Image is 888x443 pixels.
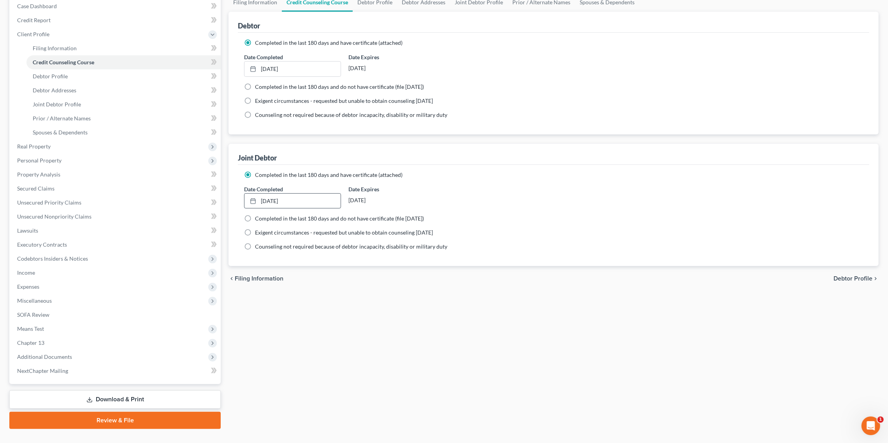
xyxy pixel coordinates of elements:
[33,73,68,79] span: Debtor Profile
[11,238,221,252] a: Executory Contracts
[17,367,68,374] span: NextChapter Mailing
[17,297,52,304] span: Miscellaneous
[11,210,221,224] a: Unsecured Nonpriority Claims
[349,53,445,61] label: Date Expires
[17,269,35,276] span: Income
[17,185,55,192] span: Secured Claims
[9,390,221,409] a: Download & Print
[33,59,94,65] span: Credit Counseling Course
[9,412,221,429] a: Review & File
[349,61,445,75] div: [DATE]
[833,275,879,282] button: Debtor Profile chevron_right
[11,168,221,182] a: Property Analysis
[26,111,221,125] a: Prior / Alternate Names
[17,325,44,332] span: Means Test
[17,171,60,178] span: Property Analysis
[244,185,283,193] label: Date Completed
[26,69,221,83] a: Debtor Profile
[349,193,445,207] div: [DATE]
[17,157,62,164] span: Personal Property
[229,275,283,282] button: chevron_left Filing Information
[26,41,221,55] a: Filing Information
[26,83,221,97] a: Debtor Addresses
[833,275,872,282] span: Debtor Profile
[11,182,221,196] a: Secured Claims
[17,17,51,23] span: Credit Report
[17,353,72,360] span: Additional Documents
[235,275,283,282] span: Filing Information
[26,125,221,139] a: Spouses & Dependents
[244,53,283,61] label: Date Completed
[877,417,884,423] span: 1
[238,21,260,30] div: Debtor
[17,255,88,262] span: Codebtors Insiders & Notices
[11,196,221,210] a: Unsecured Priority Claims
[33,115,91,122] span: Prior / Alternate Names
[11,308,221,322] a: SOFA Review
[17,339,44,346] span: Chapter 13
[26,97,221,111] a: Joint Debtor Profile
[255,83,424,90] span: Completed in the last 180 days and do not have certificate (file [DATE])
[33,101,81,108] span: Joint Debtor Profile
[862,417,880,435] iframe: Intercom live chat
[17,3,57,9] span: Case Dashboard
[33,45,77,51] span: Filing Information
[255,215,424,222] span: Completed in the last 180 days and do not have certificate (file [DATE])
[255,39,403,46] span: Completed in the last 180 days and have certificate (attached)
[255,97,433,104] span: Exigent circumstances - requested but unable to obtain counseling [DATE]
[17,227,38,234] span: Lawsuits
[229,275,235,282] i: chevron_left
[872,275,879,282] i: chevron_right
[33,129,88,136] span: Spouses & Dependents
[255,171,403,178] span: Completed in the last 180 days and have certificate (attached)
[11,224,221,238] a: Lawsuits
[349,185,445,193] label: Date Expires
[33,87,76,94] span: Debtor Addresses
[255,243,447,250] span: Counseling not required because of debtor incapacity, disability or military duty
[11,13,221,27] a: Credit Report
[26,55,221,69] a: Credit Counseling Course
[244,194,340,208] a: [DATE]
[17,213,91,220] span: Unsecured Nonpriority Claims
[255,229,433,236] span: Exigent circumstances - requested but unable to obtain counseling [DATE]
[255,111,447,118] span: Counseling not required because of debtor incapacity, disability or military duty
[17,311,49,318] span: SOFA Review
[17,283,39,290] span: Expenses
[17,31,49,37] span: Client Profile
[17,241,67,248] span: Executory Contracts
[238,153,277,162] div: Joint Debtor
[11,364,221,378] a: NextChapter Mailing
[17,199,81,206] span: Unsecured Priority Claims
[17,143,51,150] span: Real Property
[244,62,340,76] a: [DATE]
